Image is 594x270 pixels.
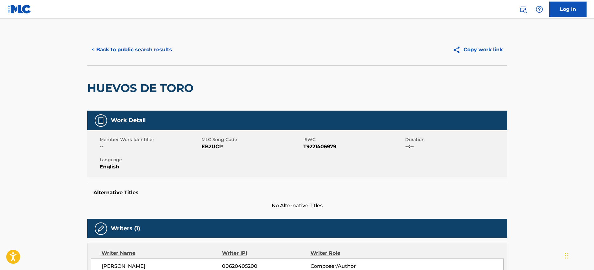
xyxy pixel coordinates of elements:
a: Log In [549,2,587,17]
span: Duration [405,136,506,143]
button: < Back to public search results [87,42,176,57]
span: MLC Song Code [202,136,302,143]
img: MLC Logo [7,5,31,14]
span: Composer/Author [311,263,391,270]
a: Public Search [517,3,529,16]
img: Copy work link [453,46,464,54]
img: help [536,6,543,13]
div: Help [533,3,546,16]
h2: HUEVOS DE TORO [87,81,197,95]
div: Writer IPI [222,249,311,257]
span: English [100,163,200,171]
h5: Writers (1) [111,225,140,232]
span: T9221406979 [303,143,404,150]
iframe: Chat Widget [563,240,594,270]
div: Writer Name [102,249,222,257]
span: EB2UCP [202,143,302,150]
img: Writers [97,225,105,232]
span: [PERSON_NAME] [102,263,222,270]
div: Drag [565,246,569,265]
span: Member Work Identifier [100,136,200,143]
span: ISWC [303,136,404,143]
h5: Work Detail [111,117,146,124]
div: Writer Role [311,249,391,257]
span: -- [100,143,200,150]
img: Work Detail [97,117,105,124]
button: Copy work link [448,42,507,57]
h5: Alternative Titles [93,190,501,196]
span: 00620405200 [222,263,310,270]
span: --:-- [405,143,506,150]
img: search [519,6,527,13]
span: No Alternative Titles [87,202,507,209]
span: Language [100,157,200,163]
iframe: Resource Center [577,176,594,226]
